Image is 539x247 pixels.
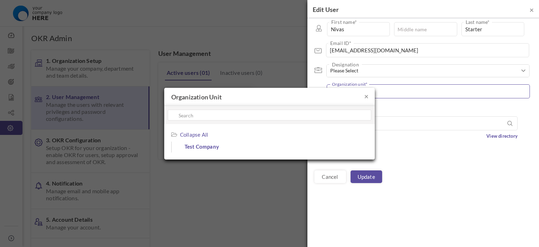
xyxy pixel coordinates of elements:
span: Test Company [185,142,309,151]
input: Search [168,110,371,121]
h4: Organization unit [164,88,375,106]
a: Test Company [182,142,339,151]
a: Collapse All [171,131,208,138]
button: × [364,92,368,100]
li: Test Company [172,142,368,152]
